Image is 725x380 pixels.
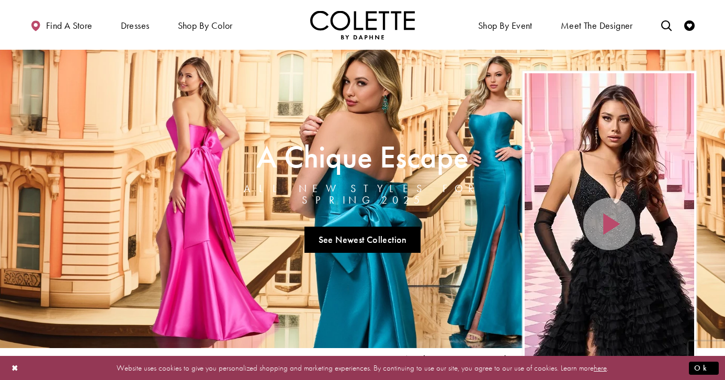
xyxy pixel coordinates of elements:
[558,10,636,39] a: Meet the designer
[310,10,415,39] img: Colette by Daphne
[689,361,719,374] button: Submit Dialog
[475,10,535,39] span: Shop By Event
[118,10,152,39] span: Dresses
[682,10,697,39] a: Check Wishlist
[478,20,533,31] span: Shop By Event
[175,10,235,39] span: Shop by color
[46,20,93,31] span: Find a store
[594,362,607,373] a: here
[28,10,95,39] a: Find a store
[6,359,24,377] button: Close Dialog
[121,20,150,31] span: Dresses
[178,20,233,31] span: Shop by color
[561,20,633,31] span: Meet the designer
[310,10,415,39] a: Visit Home Page
[402,354,517,364] span: Play Slide #15 Video
[75,361,650,375] p: Website uses cookies to give you personalized shopping and marketing experiences. By continuing t...
[304,227,421,253] a: See Newest Collection A Chique Escape All New Styles For Spring 2025
[202,222,523,257] ul: Slider Links
[659,10,674,39] a: Toggle search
